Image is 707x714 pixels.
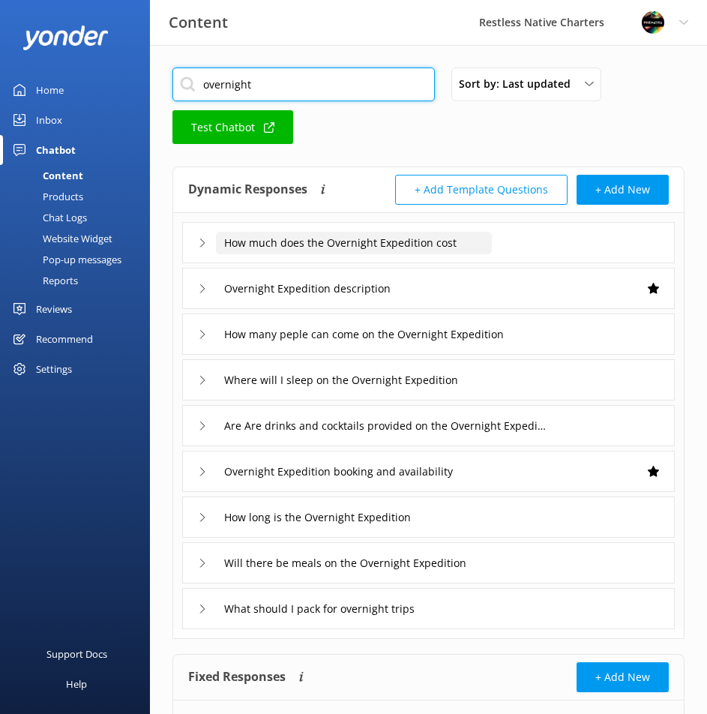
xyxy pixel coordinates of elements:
div: Home [36,75,64,105]
div: Chat Logs [9,207,87,228]
input: Search all Chatbot Content [172,67,435,101]
a: Reports [9,270,150,291]
div: Help [66,669,87,699]
a: Chat Logs [9,207,150,228]
div: Content [9,165,83,186]
h4: Fixed Responses [188,662,286,692]
h3: Content [169,10,228,34]
div: Pop-up messages [9,249,121,270]
img: 845-1757966664.jpg [642,11,664,34]
div: Settings [36,354,72,384]
div: Website Widget [9,228,112,249]
a: Website Widget [9,228,150,249]
div: Reviews [36,294,72,324]
a: Content [9,165,150,186]
h4: Dynamic Responses [188,175,307,205]
div: Chatbot [36,135,76,165]
a: Products [9,186,150,207]
a: Test Chatbot [172,110,293,144]
button: + Add New [577,175,669,205]
div: Support Docs [46,639,107,669]
a: Pop-up messages [9,249,150,270]
img: yonder-white-logo.png [22,25,109,50]
button: + Add Template Questions [395,175,568,205]
div: Reports [9,270,78,291]
div: Recommend [36,324,93,354]
span: Sort by: Last updated [459,76,580,92]
button: + Add New [577,662,669,692]
div: Inbox [36,105,62,135]
div: Products [9,186,83,207]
